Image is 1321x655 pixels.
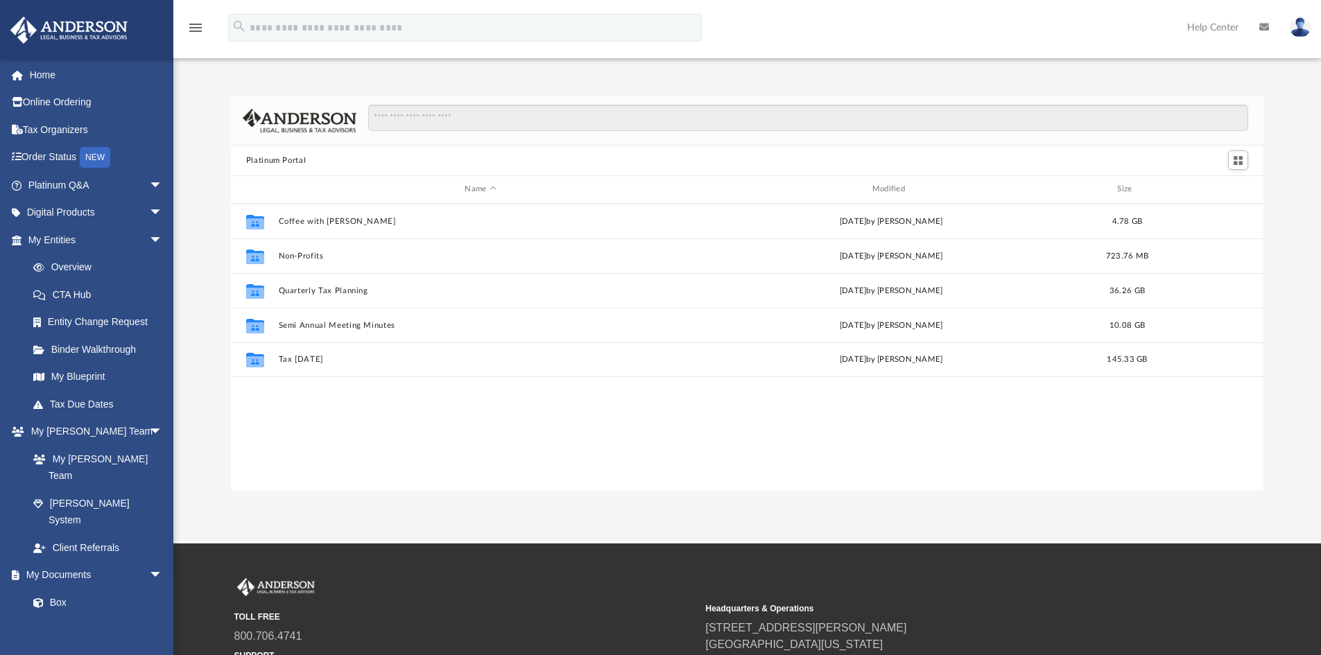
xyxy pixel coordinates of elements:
div: [DATE] by [PERSON_NAME] [689,215,1093,227]
i: search [232,19,247,34]
div: Size [1099,183,1155,195]
button: Semi Annual Meeting Minutes [278,321,682,330]
a: Overview [19,254,184,281]
a: Platinum Q&Aarrow_drop_down [10,171,184,199]
img: Anderson Advisors Platinum Portal [234,578,318,596]
a: Home [10,61,184,89]
i: menu [187,19,204,36]
span: arrow_drop_down [149,199,177,227]
div: id [1161,183,1258,195]
img: Anderson Advisors Platinum Portal [6,17,132,44]
a: [PERSON_NAME] System [19,489,177,534]
button: Quarterly Tax Planning [278,286,682,295]
button: Platinum Portal [246,155,306,167]
div: Modified [689,183,1094,195]
a: Tax Organizers [10,116,184,143]
a: My Documentsarrow_drop_down [10,561,177,589]
a: Online Ordering [10,89,184,116]
a: Digital Productsarrow_drop_down [10,199,184,227]
a: 800.706.4741 [234,630,302,642]
a: Tax Due Dates [19,390,184,418]
span: arrow_drop_down [149,171,177,200]
a: Binder Walkthrough [19,335,184,363]
a: Entity Change Request [19,308,184,336]
img: User Pic [1290,17,1311,37]
span: arrow_drop_down [149,561,177,590]
a: My Blueprint [19,363,177,391]
a: menu [187,26,204,36]
div: [DATE] by [PERSON_NAME] [689,250,1093,262]
a: My [PERSON_NAME] Team [19,445,170,489]
span: 145.33 GB [1107,356,1147,363]
div: NEW [80,147,110,168]
small: TOLL FREE [234,611,696,623]
a: Client Referrals [19,534,177,561]
a: Order StatusNEW [10,143,184,172]
div: id [237,183,272,195]
span: 4.78 GB [1112,217,1142,225]
div: Name [277,183,682,195]
div: [DATE] by [PERSON_NAME] [689,284,1093,297]
button: Non-Profits [278,252,682,261]
input: Search files and folders [368,105,1248,131]
a: [STREET_ADDRESS][PERSON_NAME] [706,622,907,634]
span: 36.26 GB [1110,286,1145,294]
span: 10.08 GB [1110,321,1145,329]
span: arrow_drop_down [149,226,177,254]
span: arrow_drop_down [149,418,177,446]
a: My [PERSON_NAME] Teamarrow_drop_down [10,418,177,446]
div: [DATE] by [PERSON_NAME] [689,353,1093,366]
a: [GEOGRAPHIC_DATA][US_STATE] [706,638,883,650]
a: Box [19,588,170,616]
button: Coffee with [PERSON_NAME] [278,217,682,226]
button: Tax [DATE] [278,355,682,364]
a: My Entitiesarrow_drop_down [10,226,184,254]
div: grid [231,204,1264,491]
small: Headquarters & Operations [706,602,1168,615]
div: [DATE] by [PERSON_NAME] [689,319,1093,331]
button: Switch to Grid View [1228,150,1249,170]
span: 723.76 MB [1106,252,1148,259]
a: CTA Hub [19,281,184,308]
